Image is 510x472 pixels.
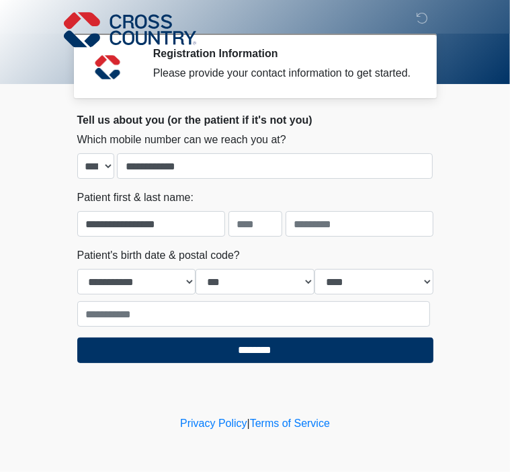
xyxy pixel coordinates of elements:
[247,418,250,429] a: |
[77,114,433,126] h2: Tell us about you (or the patient if it's not you)
[77,132,286,148] label: Which mobile number can we reach you at?
[64,10,197,49] img: Cross Country Logo
[87,47,128,87] img: Agent Avatar
[153,65,413,81] div: Please provide your contact information to get started.
[250,418,330,429] a: Terms of Service
[77,190,194,206] label: Patient first & last name:
[180,418,247,429] a: Privacy Policy
[77,247,240,264] label: Patient's birth date & postal code?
